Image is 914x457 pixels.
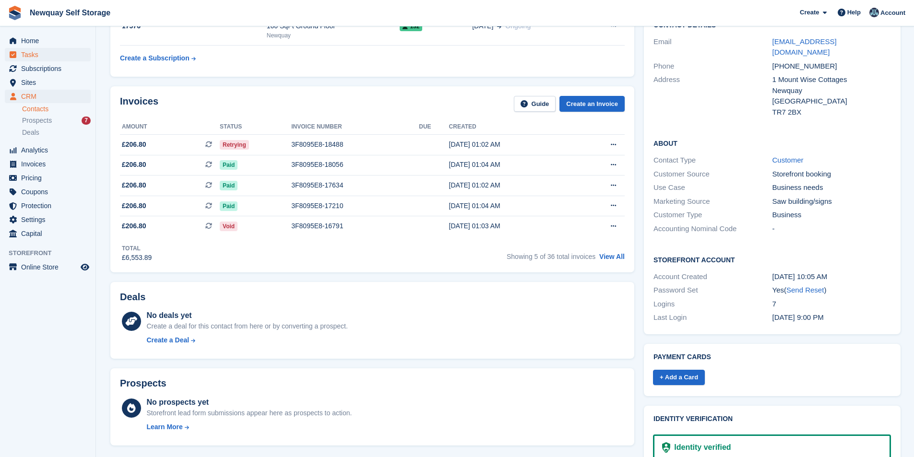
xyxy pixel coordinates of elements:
[653,169,772,180] div: Customer Source
[653,370,705,386] a: + Add a Card
[772,271,891,282] div: [DATE] 10:05 AM
[21,48,79,61] span: Tasks
[120,96,158,112] h2: Invoices
[146,422,352,432] a: Learn More
[772,223,891,234] div: -
[82,117,91,125] div: 7
[120,378,166,389] h2: Prospects
[146,335,347,345] a: Create a Deal
[22,128,39,137] span: Deals
[772,74,891,85] div: 1 Mount Wise Cottages
[772,182,891,193] div: Business needs
[5,260,91,274] a: menu
[267,21,400,31] div: 160 SqFt Ground Floor
[772,96,891,107] div: [GEOGRAPHIC_DATA]
[120,53,190,63] div: Create a Subscription
[291,140,419,150] div: 3F8095E8-18488
[291,160,419,170] div: 3F8095E8-18056
[772,299,891,310] div: 7
[847,8,861,17] span: Help
[120,292,145,303] h2: Deals
[79,261,91,273] a: Preview store
[146,335,189,345] div: Create a Deal
[800,8,819,17] span: Create
[772,285,891,296] div: Yes
[449,221,575,231] div: [DATE] 01:03 AM
[400,22,422,31] span: 132
[5,171,91,185] a: menu
[653,210,772,221] div: Customer Type
[505,22,531,30] span: Ongoing
[21,157,79,171] span: Invoices
[5,34,91,47] a: menu
[653,74,772,117] div: Address
[21,34,79,47] span: Home
[653,223,772,234] div: Accounting Nominal Code
[449,180,575,190] div: [DATE] 01:02 AM
[220,119,291,135] th: Status
[5,76,91,89] a: menu
[21,76,79,89] span: Sites
[5,48,91,61] a: menu
[122,253,152,263] div: £6,553.89
[146,397,352,408] div: No prospects yet
[122,140,146,150] span: £206.80
[653,271,772,282] div: Account Created
[267,31,400,40] div: Newquay
[5,199,91,212] a: menu
[472,21,493,31] span: [DATE]
[5,213,91,226] a: menu
[21,199,79,212] span: Protection
[291,119,419,135] th: Invoice number
[653,299,772,310] div: Logins
[220,222,237,231] span: Void
[449,201,575,211] div: [DATE] 01:04 AM
[449,140,575,150] div: [DATE] 01:02 AM
[220,140,249,150] span: Retrying
[772,210,891,221] div: Business
[22,128,91,138] a: Deals
[653,36,772,58] div: Email
[653,255,891,264] h2: Storefront Account
[220,181,237,190] span: Paid
[122,201,146,211] span: £206.80
[772,61,891,72] div: [PHONE_NUMBER]
[772,169,891,180] div: Storefront booking
[21,171,79,185] span: Pricing
[220,201,237,211] span: Paid
[21,62,79,75] span: Subscriptions
[559,96,625,112] a: Create an Invoice
[8,6,22,20] img: stora-icon-8386f47178a22dfd0bd8f6a31ec36ba5ce8667c1dd55bd0f319d3a0aa187defe.svg
[146,408,352,418] div: Storefront lead form submissions appear here as prospects to action.
[120,49,196,67] a: Create a Subscription
[21,260,79,274] span: Online Store
[419,119,449,135] th: Due
[772,85,891,96] div: Newquay
[291,221,419,231] div: 3F8095E8-16791
[120,119,220,135] th: Amount
[146,422,182,432] div: Learn More
[122,180,146,190] span: £206.80
[120,21,267,31] div: 17576
[22,116,91,126] a: Prospects 7
[5,185,91,199] a: menu
[784,286,826,294] span: ( )
[869,8,879,17] img: Colette Pearce
[449,119,575,135] th: Created
[5,157,91,171] a: menu
[291,201,419,211] div: 3F8095E8-17210
[880,8,905,18] span: Account
[22,105,91,114] a: Contacts
[670,442,731,453] div: Identity verified
[122,221,146,231] span: £206.80
[653,285,772,296] div: Password Set
[5,90,91,103] a: menu
[146,310,347,321] div: No deals yet
[9,248,95,258] span: Storefront
[26,5,114,21] a: Newquay Self Storage
[122,160,146,170] span: £206.80
[772,156,804,164] a: Customer
[21,227,79,240] span: Capital
[21,90,79,103] span: CRM
[449,160,575,170] div: [DATE] 01:04 AM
